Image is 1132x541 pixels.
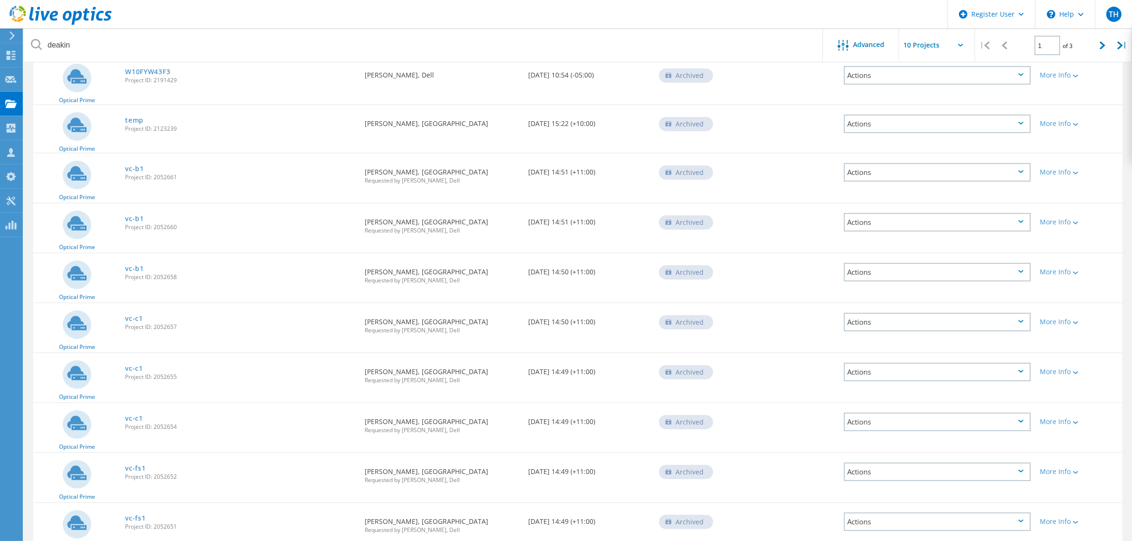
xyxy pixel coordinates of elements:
[844,313,1030,331] div: Actions
[125,415,143,422] a: vc-c1
[125,215,144,222] a: vc-b1
[365,278,519,283] span: Requested by [PERSON_NAME], Dell
[59,294,95,300] span: Optical Prime
[1040,219,1118,225] div: More Info
[659,515,713,529] div: Archived
[523,503,654,534] div: [DATE] 14:49 (+11:00)
[360,353,523,393] div: [PERSON_NAME], [GEOGRAPHIC_DATA]
[844,163,1030,182] div: Actions
[1040,72,1118,78] div: More Info
[523,403,654,435] div: [DATE] 14:49 (+11:00)
[24,29,823,62] input: Search projects by name, owner, ID, company, etc
[523,303,654,335] div: [DATE] 14:50 (+11:00)
[1040,468,1118,475] div: More Info
[844,463,1030,481] div: Actions
[125,77,355,83] span: Project ID: 2191429
[360,154,523,193] div: [PERSON_NAME], [GEOGRAPHIC_DATA]
[59,146,95,152] span: Optical Prime
[659,68,713,83] div: Archived
[125,174,355,180] span: Project ID: 2052661
[844,263,1030,281] div: Actions
[1109,10,1119,18] span: TH
[59,97,95,103] span: Optical Prime
[523,253,654,285] div: [DATE] 14:50 (+11:00)
[659,165,713,180] div: Archived
[659,215,713,230] div: Archived
[1040,120,1118,127] div: More Info
[365,328,519,333] span: Requested by [PERSON_NAME], Dell
[523,57,654,88] div: [DATE] 10:54 (-05:00)
[844,213,1030,232] div: Actions
[360,57,523,88] div: [PERSON_NAME], Dell
[844,115,1030,133] div: Actions
[365,377,519,383] span: Requested by [PERSON_NAME], Dell
[659,117,713,131] div: Archived
[360,453,523,493] div: [PERSON_NAME], [GEOGRAPHIC_DATA]
[844,66,1030,85] div: Actions
[125,524,355,530] span: Project ID: 2052651
[125,315,143,322] a: vc-c1
[523,105,654,136] div: [DATE] 15:22 (+10:00)
[125,515,145,522] a: vc-fs1
[844,512,1030,531] div: Actions
[365,178,519,184] span: Requested by [PERSON_NAME], Dell
[659,365,713,379] div: Archived
[125,474,355,480] span: Project ID: 2052652
[360,105,523,136] div: [PERSON_NAME], [GEOGRAPHIC_DATA]
[59,494,95,500] span: Optical Prime
[125,265,144,272] a: vc-b1
[365,427,519,433] span: Requested by [PERSON_NAME], Dell
[59,194,95,200] span: Optical Prime
[125,424,355,430] span: Project ID: 2052654
[360,303,523,343] div: [PERSON_NAME], [GEOGRAPHIC_DATA]
[659,315,713,329] div: Archived
[1040,368,1118,375] div: More Info
[1040,319,1118,325] div: More Info
[360,403,523,443] div: [PERSON_NAME], [GEOGRAPHIC_DATA]
[1047,10,1055,19] svg: \n
[125,126,355,132] span: Project ID: 2123239
[125,465,145,472] a: vc-fs1
[125,224,355,230] span: Project ID: 2052660
[10,20,112,27] a: Live Optics Dashboard
[1063,42,1073,50] span: of 3
[125,165,144,172] a: vc-b1
[1040,518,1118,525] div: More Info
[1040,269,1118,275] div: More Info
[125,365,143,372] a: vc-c1
[360,253,523,293] div: [PERSON_NAME], [GEOGRAPHIC_DATA]
[59,444,95,450] span: Optical Prime
[523,453,654,484] div: [DATE] 14:49 (+11:00)
[125,68,170,75] a: W10FYW43F3
[125,324,355,330] span: Project ID: 2052657
[59,394,95,400] span: Optical Prime
[523,154,654,185] div: [DATE] 14:51 (+11:00)
[59,244,95,250] span: Optical Prime
[1040,169,1118,175] div: More Info
[59,344,95,350] span: Optical Prime
[523,353,654,385] div: [DATE] 14:49 (+11:00)
[853,41,885,48] span: Advanced
[125,117,144,124] a: temp
[844,363,1030,381] div: Actions
[659,465,713,479] div: Archived
[365,228,519,233] span: Requested by [PERSON_NAME], Dell
[360,203,523,243] div: [PERSON_NAME], [GEOGRAPHIC_DATA]
[125,274,355,280] span: Project ID: 2052658
[365,477,519,483] span: Requested by [PERSON_NAME], Dell
[1113,29,1132,62] div: |
[659,415,713,429] div: Archived
[659,265,713,280] div: Archived
[844,413,1030,431] div: Actions
[365,527,519,533] span: Requested by [PERSON_NAME], Dell
[975,29,995,62] div: |
[125,374,355,380] span: Project ID: 2052655
[1040,418,1118,425] div: More Info
[523,203,654,235] div: [DATE] 14:51 (+11:00)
